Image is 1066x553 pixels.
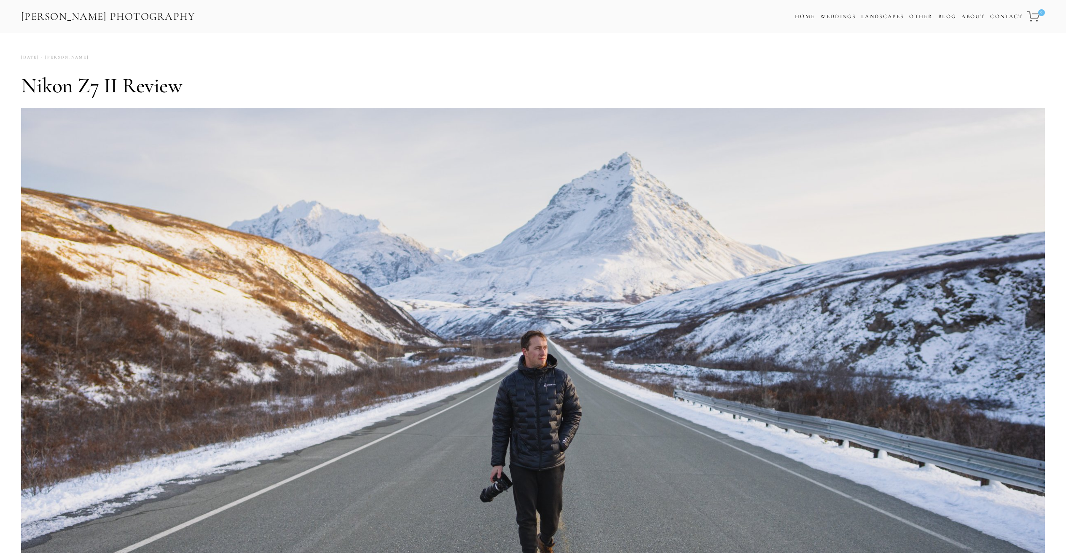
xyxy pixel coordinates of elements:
[20,7,196,26] a: [PERSON_NAME] Photography
[938,11,956,23] a: Blog
[820,13,856,20] a: Weddings
[990,11,1023,23] a: Contact
[1026,6,1046,27] a: 0 items in cart
[21,73,1045,98] h1: Nikon Z7 II Review
[21,52,39,63] time: [DATE]
[909,13,933,20] a: Other
[1038,9,1045,16] span: 0
[961,11,985,23] a: About
[861,13,904,20] a: Landscapes
[39,52,89,63] a: [PERSON_NAME]
[795,11,815,23] a: Home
